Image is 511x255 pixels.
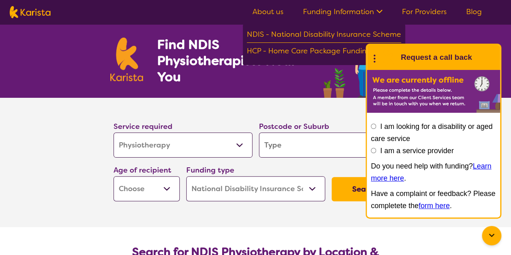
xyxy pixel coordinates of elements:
[247,28,401,43] div: NDIS - National Disability Insurance Scheme
[252,7,284,17] a: About us
[401,51,472,63] h1: Request a call back
[402,7,447,17] a: For Providers
[371,188,496,212] p: Have a complaint or feedback? Please completete the .
[380,49,396,65] img: Karista
[371,160,496,184] p: Do you need help with funding? .
[186,165,234,175] label: Funding type
[110,38,143,81] img: Karista logo
[247,45,401,59] div: HCP - Home Care Package Funding
[466,7,482,17] a: Blog
[259,122,329,131] label: Postcode or Suburb
[418,202,450,210] a: form here
[114,165,171,175] label: Age of recipient
[259,133,398,158] input: Type
[371,122,492,143] label: I am looking for a disability or aged care service
[332,177,398,201] button: Search
[157,36,306,85] h1: Find NDIS Physiotherapists Near You
[114,122,172,131] label: Service required
[367,70,500,113] img: Karista offline chat form to request call back
[380,147,454,155] label: I am a service provider
[10,6,50,18] img: Karista logo
[303,7,383,17] a: Funding Information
